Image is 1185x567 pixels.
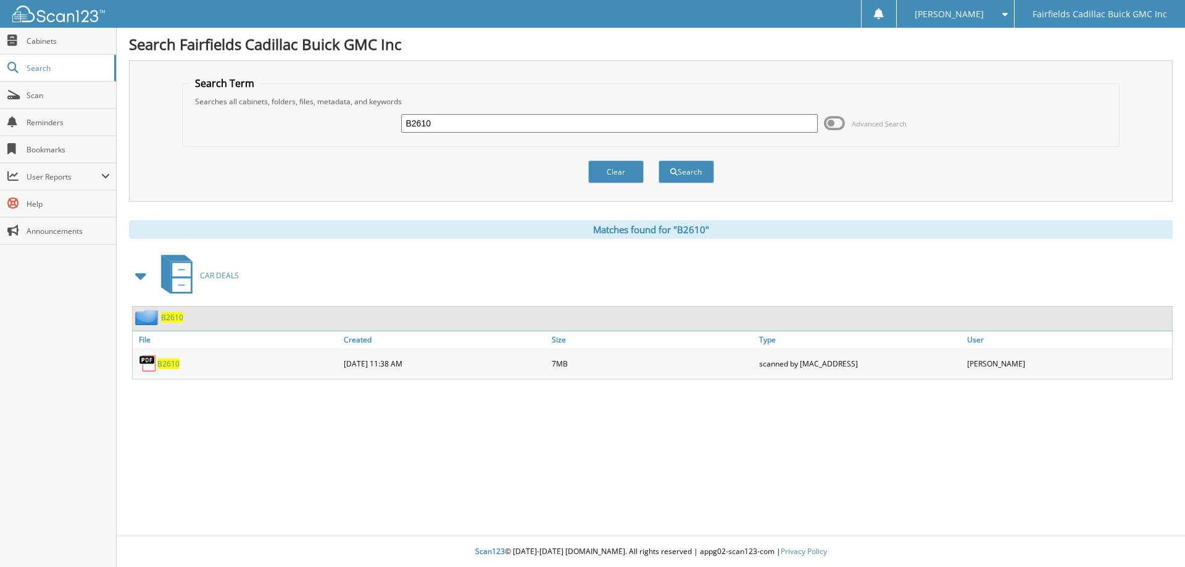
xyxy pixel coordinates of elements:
div: © [DATE]-[DATE] [DOMAIN_NAME]. All rights reserved | appg02-scan123-com | [117,537,1185,567]
a: Created [341,331,549,348]
button: Search [659,160,714,183]
span: Search [27,63,108,73]
span: Reminders [27,117,110,128]
img: scan123-logo-white.svg [12,6,105,22]
a: File [133,331,341,348]
span: CAR DEALS [200,270,239,281]
a: CAR DEALS [154,251,239,300]
div: 7MB [549,351,757,376]
legend: Search Term [189,77,260,90]
iframe: Chat Widget [1123,508,1185,567]
span: Advanced Search [852,119,907,128]
div: Searches all cabinets, folders, files, metadata, and keywords [189,96,1113,107]
img: folder2.png [135,310,161,325]
span: Cabinets [27,36,110,46]
a: B2610 [161,312,183,323]
a: Type [756,331,964,348]
img: PDF.png [139,354,157,373]
span: User Reports [27,172,101,182]
span: Fairfields Cadillac Buick GMC Inc [1033,10,1167,18]
a: Privacy Policy [781,546,827,557]
h1: Search Fairfields Cadillac Buick GMC Inc [129,34,1173,54]
span: Bookmarks [27,144,110,155]
a: Size [549,331,757,348]
span: Announcements [27,226,110,236]
a: B2610 [157,358,180,369]
div: Matches found for "B2610" [129,220,1173,239]
span: Scan [27,90,110,101]
a: User [964,331,1172,348]
div: [DATE] 11:38 AM [341,351,549,376]
div: [PERSON_NAME] [964,351,1172,376]
button: Clear [588,160,644,183]
div: scanned by [MAC_ADDRESS] [756,351,964,376]
span: Help [27,199,110,209]
span: [PERSON_NAME] [915,10,984,18]
span: Scan123 [475,546,505,557]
